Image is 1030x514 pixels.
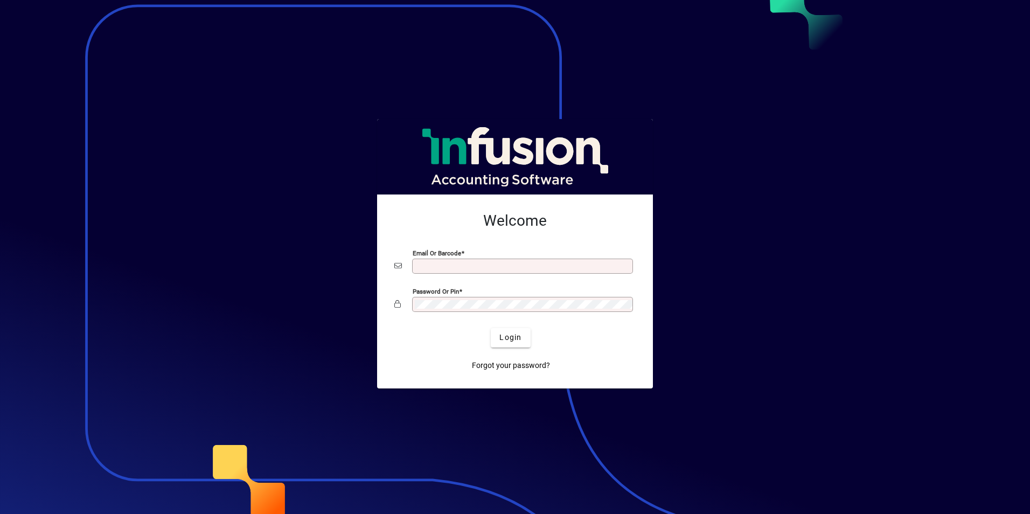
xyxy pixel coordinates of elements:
mat-label: Password or Pin [413,287,459,295]
span: Forgot your password? [472,360,550,371]
h2: Welcome [394,212,636,230]
a: Forgot your password? [468,356,554,376]
mat-label: Email or Barcode [413,249,461,256]
span: Login [499,332,521,343]
button: Login [491,328,530,348]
